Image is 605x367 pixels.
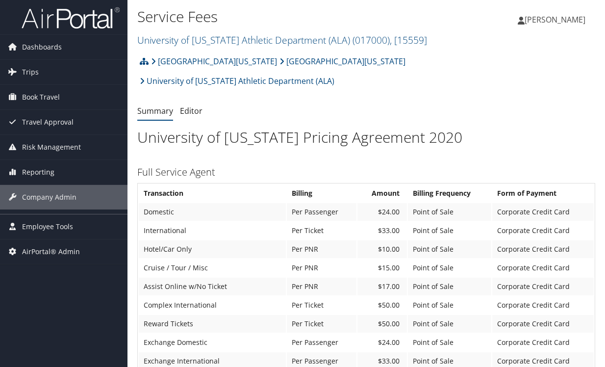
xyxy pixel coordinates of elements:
[287,278,356,295] td: Per PNR
[408,259,491,277] td: Point of Sale
[492,222,594,239] td: Corporate Credit Card
[137,105,173,116] a: Summary
[139,334,286,351] td: Exchange Domestic
[139,203,286,221] td: Domestic
[357,259,407,277] td: $15.00
[492,296,594,314] td: Corporate Credit Card
[408,184,491,202] th: Billing Frequency
[22,85,60,109] span: Book Travel
[492,315,594,333] td: Corporate Credit Card
[408,296,491,314] td: Point of Sale
[139,222,286,239] td: International
[140,71,334,91] a: University of [US_STATE] Athletic Department (ALA)
[22,110,74,134] span: Travel Approval
[357,184,407,202] th: Amount
[139,278,286,295] td: Assist Online w/No Ticket
[22,160,54,184] span: Reporting
[408,315,491,333] td: Point of Sale
[287,315,356,333] td: Per Ticket
[408,203,491,221] td: Point of Sale
[492,259,594,277] td: Corporate Credit Card
[287,259,356,277] td: Per PNR
[287,334,356,351] td: Per Passenger
[390,33,427,47] span: , [ 15559 ]
[22,214,73,239] span: Employee Tools
[408,222,491,239] td: Point of Sale
[357,315,407,333] td: $50.00
[287,184,356,202] th: Billing
[137,165,595,179] h3: Full Service Agent
[492,184,594,202] th: Form of Payment
[525,14,585,25] span: [PERSON_NAME]
[139,315,286,333] td: Reward Tickets
[287,203,356,221] td: Per Passenger
[492,278,594,295] td: Corporate Credit Card
[22,185,76,210] span: Company Admin
[137,6,443,27] h1: Service Fees
[357,334,407,351] td: $24.00
[22,60,39,84] span: Trips
[22,135,81,159] span: Risk Management
[22,6,120,29] img: airportal-logo.png
[22,35,62,59] span: Dashboards
[357,222,407,239] td: $33.00
[357,278,407,295] td: $17.00
[492,334,594,351] td: Corporate Credit Card
[353,33,390,47] span: ( 017000 )
[139,240,286,258] td: Hotel/Car Only
[287,240,356,258] td: Per PNR
[137,33,427,47] a: University of [US_STATE] Athletic Department (ALA)
[357,240,407,258] td: $10.00
[357,203,407,221] td: $24.00
[492,203,594,221] td: Corporate Credit Card
[180,105,202,116] a: Editor
[518,5,595,34] a: [PERSON_NAME]
[357,296,407,314] td: $50.00
[408,278,491,295] td: Point of Sale
[139,259,286,277] td: Cruise / Tour / Misc
[151,52,277,71] a: [GEOGRAPHIC_DATA][US_STATE]
[279,52,405,71] a: [GEOGRAPHIC_DATA][US_STATE]
[139,184,286,202] th: Transaction
[287,296,356,314] td: Per Ticket
[408,240,491,258] td: Point of Sale
[408,334,491,351] td: Point of Sale
[492,240,594,258] td: Corporate Credit Card
[22,239,80,264] span: AirPortal® Admin
[139,296,286,314] td: Complex International
[137,127,595,148] h1: University of [US_STATE] Pricing Agreement 2020
[287,222,356,239] td: Per Ticket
